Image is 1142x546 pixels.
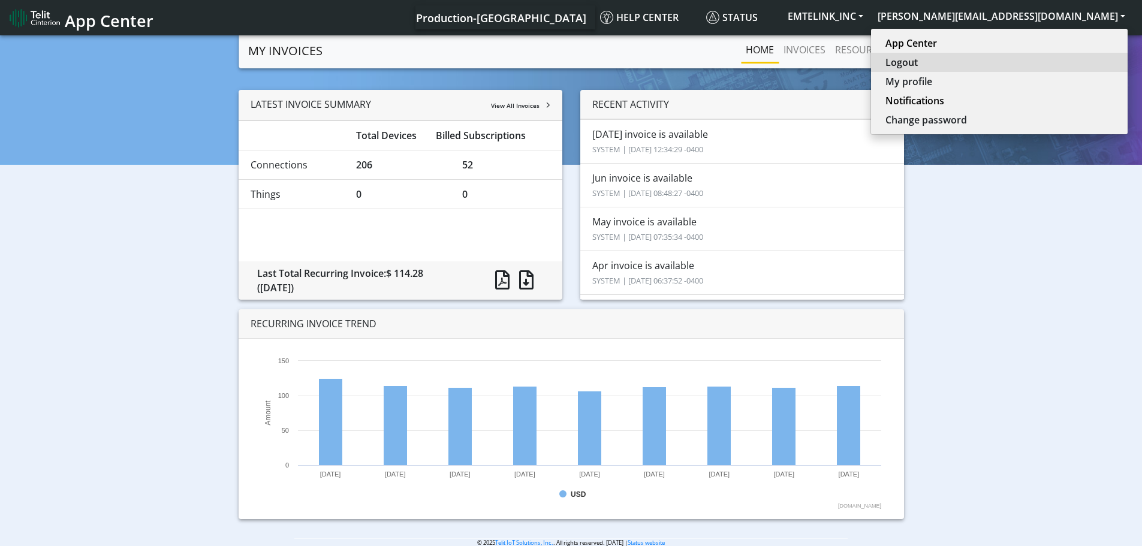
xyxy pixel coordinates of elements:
span: App Center [65,10,153,32]
button: Change password [871,110,1128,129]
span: Production-[GEOGRAPHIC_DATA] [416,11,586,25]
div: 206 [347,158,453,172]
text: USD [571,490,586,499]
text: [DATE] [773,470,794,478]
div: ([DATE]) [257,280,468,295]
button: [PERSON_NAME][EMAIL_ADDRESS][DOMAIN_NAME] [870,5,1132,27]
text: [DATE] [514,470,535,478]
li: Apr invoice is available [580,251,904,295]
div: 0 [453,187,559,201]
img: status.svg [706,11,719,24]
span: Status [706,11,758,24]
text: [DATE] [579,470,600,478]
a: Home [741,38,779,62]
span: Help center [600,11,679,24]
div: RECENT ACTIVITY [580,90,904,119]
text: [DATE] [709,470,730,478]
div: Last Total Recurring Invoice: [248,266,477,295]
small: SYSTEM | [DATE] 12:34:29 -0400 [592,144,703,155]
button: Notifications [871,91,1128,110]
text: [DATE] [385,470,406,478]
button: EMTELINK_INC [781,5,870,27]
div: LATEST INVOICE SUMMARY [239,90,562,120]
a: Notifications [885,93,1113,108]
div: RECURRING INVOICE TREND [239,309,904,339]
a: MY INVOICES [248,39,323,63]
text: [DATE] [450,470,471,478]
button: My profile [871,72,1128,91]
text: [DATE] [838,470,859,478]
small: SYSTEM | [DATE] 06:37:52 -0400 [592,275,703,286]
text: 100 [278,392,288,399]
img: logo-telit-cinterion-gw-new.png [10,8,60,28]
text: Amount [264,400,272,426]
div: Total Devices [347,128,427,143]
div: 0 [347,187,453,201]
div: Things [242,187,348,201]
img: knowledge.svg [600,11,613,24]
text: 0 [285,461,289,469]
li: [DATE] invoice is available [580,119,904,164]
button: App Center [871,34,1128,53]
li: Feb invoice is available [580,294,904,339]
span: View All Invoices [491,101,540,110]
span: $ 114.28 [386,267,423,280]
a: App Center [885,36,1113,50]
text: [DOMAIN_NAME] [838,503,881,509]
a: Help center [595,5,701,29]
a: Status [701,5,781,29]
a: INVOICES [779,38,830,62]
text: [DATE] [644,470,665,478]
div: Connections [242,158,348,172]
text: 150 [278,357,288,364]
div: Billed Subscriptions [427,128,559,143]
li: Jun invoice is available [580,163,904,207]
li: May invoice is available [580,207,904,251]
small: SYSTEM | [DATE] 07:35:34 -0400 [592,231,703,242]
a: Your current platform instance [415,5,586,29]
small: SYSTEM | [DATE] 08:48:27 -0400 [592,188,703,198]
text: [DATE] [320,470,341,478]
a: App Center [10,5,152,31]
text: 50 [281,427,288,434]
div: 52 [453,158,559,172]
a: RESOURCES [830,38,894,62]
button: Logout [871,53,1128,72]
